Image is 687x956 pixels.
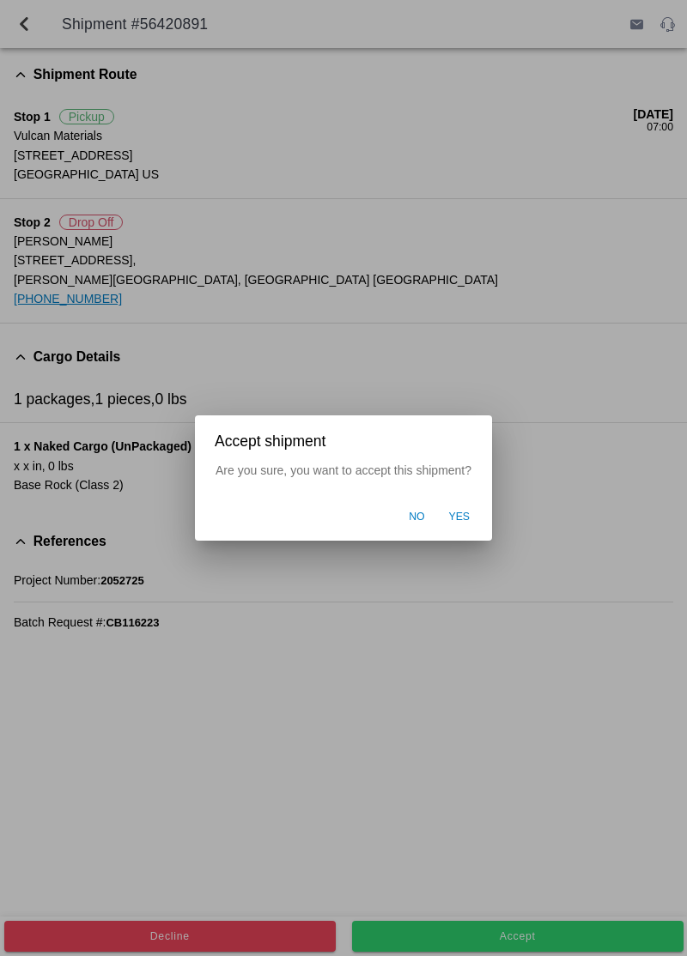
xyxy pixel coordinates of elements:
[195,463,492,494] div: Are you sure, you want to accept this shipment?
[400,501,433,534] button: No
[409,510,424,525] span: No
[449,510,471,525] span: Yes
[441,501,479,534] button: Yes
[215,433,472,451] h2: Accept shipment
